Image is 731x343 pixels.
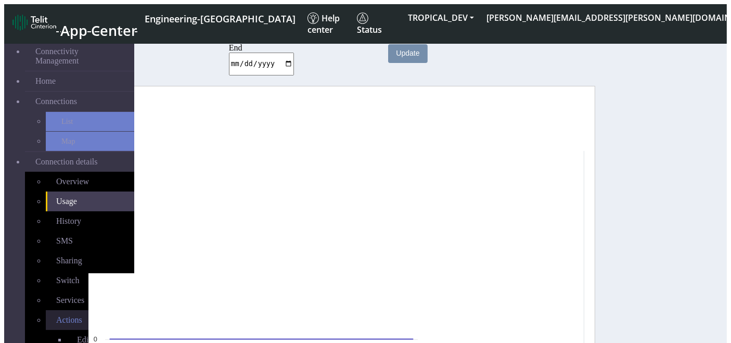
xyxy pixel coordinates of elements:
[56,256,82,265] span: Sharing
[307,12,319,24] img: knowledge.svg
[307,12,340,35] span: Help center
[388,44,427,63] button: Update
[56,296,84,304] span: Services
[56,177,89,186] span: Overview
[357,12,368,24] img: status.svg
[46,211,134,231] a: History
[35,97,77,106] span: Connections
[60,21,137,40] span: App Center
[46,231,134,251] a: SMS
[303,8,353,40] a: Help center
[46,132,134,151] a: Map
[56,197,77,206] span: Usage
[144,8,295,28] a: Your current platform instance
[12,11,136,36] a: App Center
[94,335,97,343] text: 0
[80,115,584,143] ul: Tabs
[402,8,480,27] button: TROPICAL_DEV
[46,112,134,131] a: List
[61,137,75,146] span: Map
[88,167,235,176] p: Data Records
[46,310,134,330] a: Actions
[353,8,402,40] a: Status
[46,251,134,271] a: Sharing
[88,256,235,265] p: 0 KB
[145,12,296,25] span: Engineering-[GEOGRAPHIC_DATA]
[25,152,134,172] a: Connection details
[88,238,235,247] p: Cumulative
[35,157,98,167] span: Connection details
[12,14,56,31] img: logo-telit-cinterion-gw-new.png
[229,43,242,52] span: End
[46,192,134,211] a: Usage
[46,271,134,290] a: Switch
[46,172,134,192] a: Overview
[88,185,235,194] p: 0
[88,202,235,212] p: AVG/DAY
[61,117,73,126] span: List
[25,42,134,71] a: Connectivity Management
[25,71,134,91] a: Home
[25,92,134,111] a: Connections
[56,236,73,245] span: SMS
[56,217,81,225] span: History
[357,12,382,35] span: Status
[56,315,82,324] span: Actions
[88,220,235,230] p: 0 KB
[56,276,79,285] span: Switch
[46,290,134,310] a: Services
